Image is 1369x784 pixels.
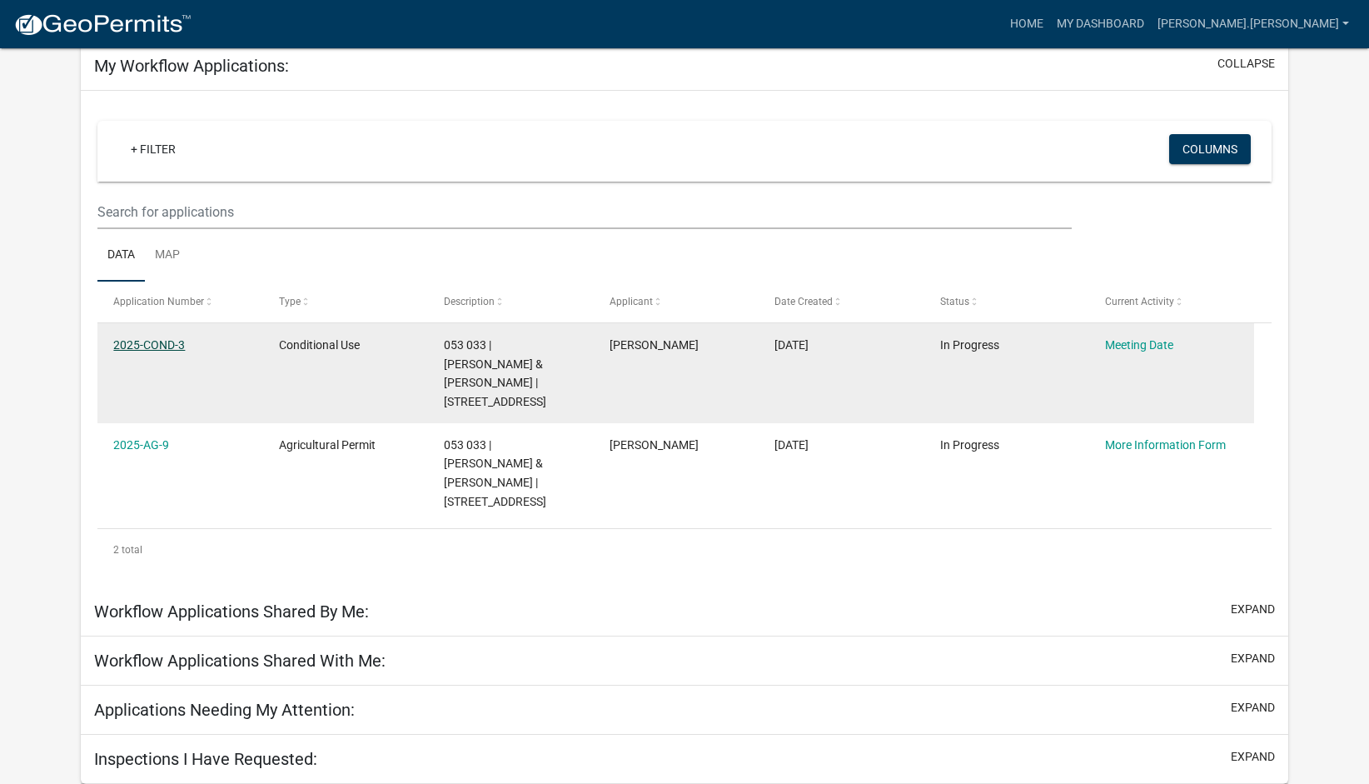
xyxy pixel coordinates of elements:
datatable-header-cell: Applicant [593,282,758,322]
button: Columns [1169,134,1251,164]
h5: Workflow Applications Shared By Me: [94,602,369,622]
span: Date Created [774,296,833,307]
a: 2025-AG-9 [113,438,169,452]
a: Map [145,229,190,282]
span: 053 033 | DEROCHE STEVEN J & DEBORAH L | 297 Anchor Pointe Drive, Eatonton, GA. 31024 [444,338,546,408]
span: Agricultural Permit [279,438,376,452]
h5: My Workflow Applications: [94,56,289,76]
span: Description [444,296,495,307]
datatable-header-cell: Date Created [759,282,923,322]
span: Applicant [610,296,653,307]
div: collapse [81,91,1288,587]
button: expand [1231,650,1275,667]
h5: Workflow Applications Shared With Me: [94,651,386,671]
span: Application Number [113,296,204,307]
a: 2025-COND-3 [113,338,185,352]
a: + Filter [117,134,189,164]
button: expand [1231,601,1275,618]
a: My Dashboard [1050,8,1151,40]
span: Deb DeRoche [610,338,699,352]
span: In Progress [940,438,999,452]
a: [PERSON_NAME].[PERSON_NAME] [1151,8,1356,40]
a: Data [97,229,145,282]
a: Home [1003,8,1050,40]
datatable-header-cell: Current Activity [1089,282,1254,322]
span: 053 033 | DEROCHE STEVEN J & DEBORAH L | 297 ANCHOR POINTE DR | Horse Barn [444,438,546,508]
span: In Progress [940,338,999,352]
div: 2 total [97,529,1272,571]
a: Meeting Date [1105,338,1173,352]
datatable-header-cell: Status [923,282,1088,322]
span: Conditional Use [279,338,360,352]
a: More Information Form [1105,438,1226,452]
h5: Inspections I Have Requested: [94,749,317,769]
span: Status [940,296,969,307]
datatable-header-cell: Description [428,282,593,322]
span: 08/01/2025 [774,338,809,352]
button: expand [1231,748,1275,766]
span: 07/31/2025 [774,438,809,452]
datatable-header-cell: Application Number [97,282,262,322]
input: Search for applications [97,195,1072,229]
span: Deb DeRoche [610,438,699,452]
span: Type [279,296,301,307]
button: collapse [1217,55,1275,72]
h5: Applications Needing My Attention: [94,700,355,720]
datatable-header-cell: Type [263,282,428,322]
button: expand [1231,699,1275,717]
span: Current Activity [1105,296,1174,307]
